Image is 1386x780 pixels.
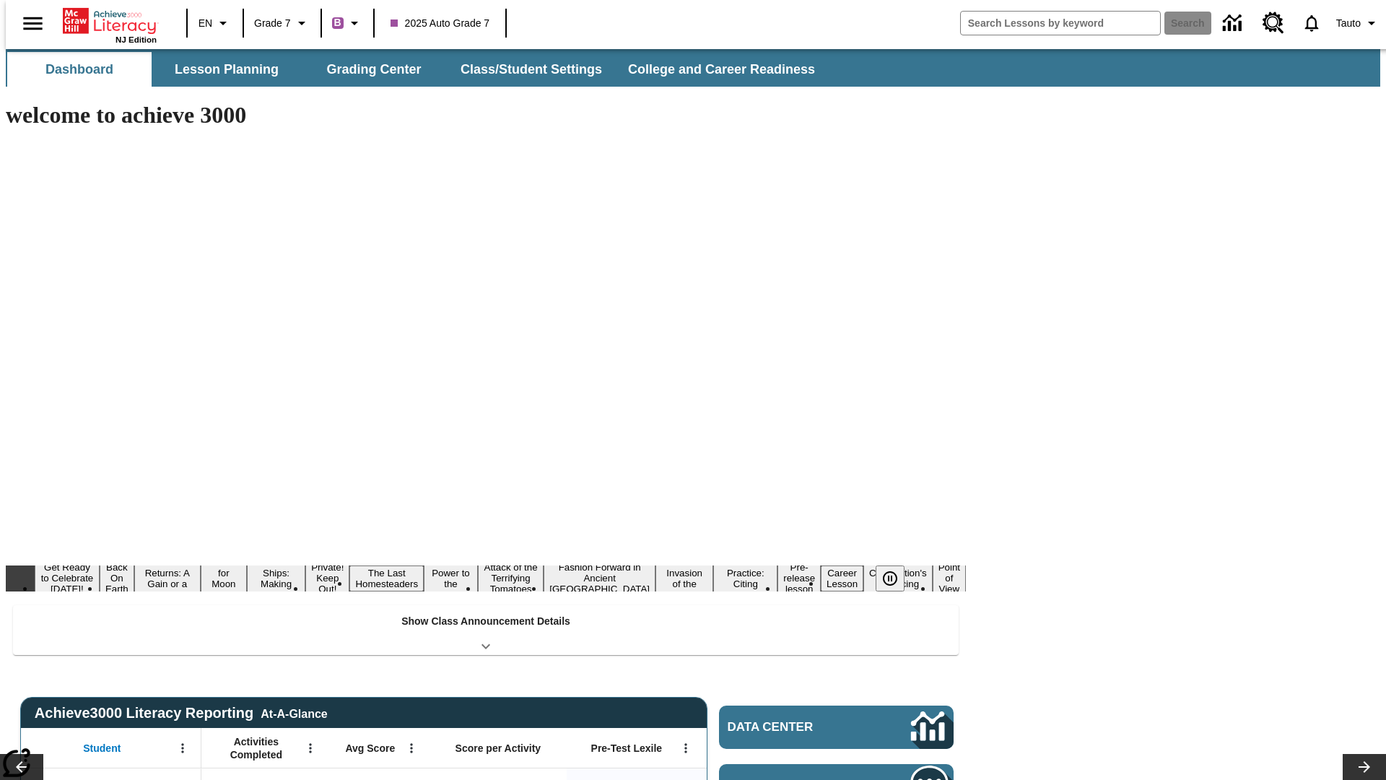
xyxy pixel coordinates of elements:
a: Resource Center, Will open in new tab [1254,4,1293,43]
button: Open side menu [12,2,54,45]
div: Home [63,5,157,44]
button: Slide 1 Get Ready to Celebrate Juneteenth! [35,560,100,597]
a: Data Center [719,706,954,749]
span: 2025 Auto Grade 7 [391,16,490,31]
span: B [334,14,341,32]
div: Pause [876,565,919,591]
button: Open Menu [675,737,697,759]
div: At-A-Glance [261,705,327,721]
span: Score per Activity [456,742,541,755]
div: SubNavbar [6,52,828,87]
button: Lesson Planning [154,52,299,87]
button: Slide 16 Point of View [933,560,966,597]
button: Slide 3 Free Returns: A Gain or a Drain? [134,555,201,602]
button: Open Menu [401,737,422,759]
span: Activities Completed [209,735,304,761]
a: Home [63,6,157,35]
button: Slide 7 The Last Homesteaders [349,565,424,591]
div: Show Class Announcement Details [13,605,959,655]
button: Grade: Grade 7, Select a grade [248,10,316,36]
button: Open Menu [172,737,193,759]
button: Profile/Settings [1330,10,1386,36]
button: Slide 14 Career Lesson [821,565,863,591]
span: Avg Score [345,742,395,755]
input: search field [961,12,1160,35]
button: Grading Center [302,52,446,87]
button: Slide 9 Attack of the Terrifying Tomatoes [478,560,544,597]
button: Slide 15 The Constitution's Balancing Act [863,555,933,602]
a: Data Center [1214,4,1254,43]
button: Language: EN, Select a language [192,10,238,36]
span: NJ Edition [115,35,157,44]
h1: welcome to achieve 3000 [6,102,966,129]
span: Student [83,742,121,755]
button: Slide 12 Mixed Practice: Citing Evidence [713,555,777,602]
div: SubNavbar [6,49,1380,87]
button: Slide 11 The Invasion of the Free CD [655,555,713,602]
button: Slide 2 Back On Earth [100,560,134,597]
p: Show Class Announcement Details [401,614,570,629]
button: Pause [876,565,905,591]
span: EN [199,16,212,31]
span: Data Center [728,720,863,734]
button: Lesson carousel, Next [1343,754,1386,780]
span: Grade 7 [254,16,291,31]
span: Pre-Test Lexile [591,742,663,755]
button: College and Career Readiness [616,52,827,87]
button: Slide 4 Time for Moon Rules? [201,555,247,602]
span: Achieve3000 Literacy Reporting [35,705,328,721]
span: Tauto [1336,16,1361,31]
button: Dashboard [7,52,152,87]
button: Slide 8 Solar Power to the People [424,555,478,602]
button: Open Menu [300,737,321,759]
button: Slide 10 Fashion Forward in Ancient Rome [544,560,655,597]
button: Slide 13 Pre-release lesson [777,560,821,597]
button: Slide 5 Cruise Ships: Making Waves [247,555,305,602]
button: Boost Class color is purple. Change class color [326,10,369,36]
button: Class/Student Settings [449,52,614,87]
a: Notifications [1293,4,1330,42]
button: Slide 6 Private! Keep Out! [305,560,349,597]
